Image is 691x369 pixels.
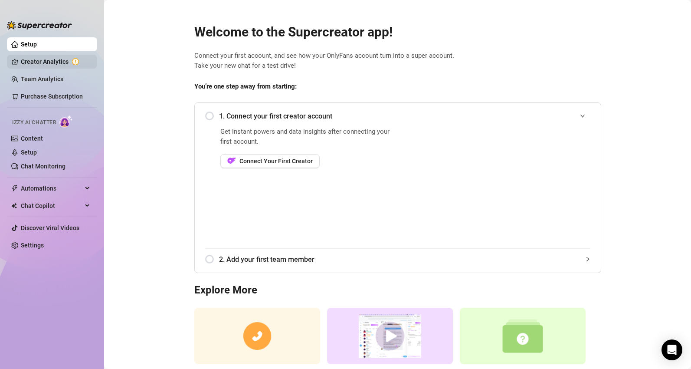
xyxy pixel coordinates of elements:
img: Chat Copilot [11,203,17,209]
strong: You’re one step away from starting: [194,82,297,90]
img: logo-BBDzfeDw.svg [7,21,72,30]
a: Creator Analytics exclamation-circle [21,55,90,69]
span: 1. Connect your first creator account [219,111,590,122]
a: Setup [21,41,37,48]
img: OF [227,156,236,165]
a: Setup [21,149,37,156]
span: Izzy AI Chatter [12,119,56,127]
span: thunderbolt [11,185,18,192]
img: consulting call [194,308,320,365]
span: Connect your first account, and see how your OnlyFans account turn into a super account. Take you... [194,51,601,71]
a: OFConnect Your First Creator [220,154,395,168]
button: OFConnect Your First Creator [220,154,320,168]
a: Purchase Subscription [21,89,90,103]
div: 2. Add your first team member [205,249,590,270]
span: expanded [580,113,585,119]
h3: Explore More [194,283,601,297]
span: collapsed [585,257,590,262]
div: Open Intercom Messenger [662,339,682,360]
span: 2. Add your first team member [219,254,590,265]
a: Chat Monitoring [21,163,65,170]
a: Team Analytics [21,76,63,82]
a: Content [21,135,43,142]
img: AI Chatter [59,115,73,128]
span: Get instant powers and data insights after connecting your first account. [220,127,395,147]
iframe: Add Creators [417,127,590,238]
a: Settings [21,242,44,249]
img: supercreator demo [327,308,453,365]
span: Connect Your First Creator [239,158,313,165]
span: Automations [21,181,82,195]
span: Chat Copilot [21,199,82,213]
a: Discover Viral Videos [21,224,79,231]
h2: Welcome to the Supercreator app! [194,24,601,40]
img: setup agency guide [460,308,586,365]
div: 1. Connect your first creator account [205,105,590,127]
